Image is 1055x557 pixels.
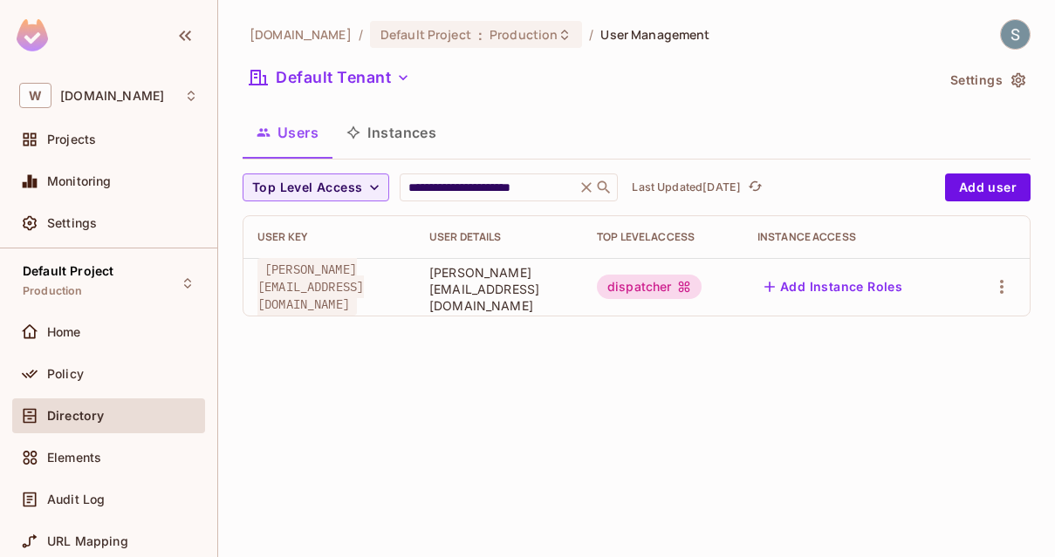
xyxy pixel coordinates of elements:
[47,367,84,381] span: Policy
[23,264,113,278] span: Default Project
[597,275,702,299] div: dispatcher
[243,64,417,92] button: Default Tenant
[47,492,105,506] span: Audit Log
[429,264,569,314] span: [PERSON_NAME][EMAIL_ADDRESS][DOMAIN_NAME]
[757,230,948,244] div: Instance Access
[597,230,730,244] div: Top Level Access
[632,180,741,194] p: Last Updated [DATE]
[600,26,709,43] span: User Management
[477,28,483,42] span: :
[943,66,1031,94] button: Settings
[748,179,763,196] span: refresh
[257,258,364,316] span: [PERSON_NAME][EMAIL_ADDRESS][DOMAIN_NAME]
[380,26,471,43] span: Default Project
[252,177,362,199] span: Top Level Access
[60,89,164,103] span: Workspace: withpronto.com
[19,83,51,108] span: W
[47,534,128,548] span: URL Mapping
[332,111,450,154] button: Instances
[250,26,352,43] span: the active workspace
[1001,20,1030,49] img: Shekhar Tyagi
[359,26,363,43] li: /
[47,325,81,339] span: Home
[429,230,569,244] div: User Details
[257,230,401,244] div: User Key
[589,26,593,43] li: /
[945,173,1031,201] button: Add user
[741,177,765,198] span: Click to refresh data
[47,132,96,146] span: Projects
[757,273,909,301] button: Add Instance Roles
[744,177,765,198] button: refresh
[17,19,48,51] img: SReyMgAAAABJRU5ErkJggg==
[47,409,104,423] span: Directory
[243,173,389,201] button: Top Level Access
[47,451,101,465] span: Elements
[243,111,332,154] button: Users
[47,216,97,230] span: Settings
[490,26,558,43] span: Production
[47,174,112,188] span: Monitoring
[23,284,83,298] span: Production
